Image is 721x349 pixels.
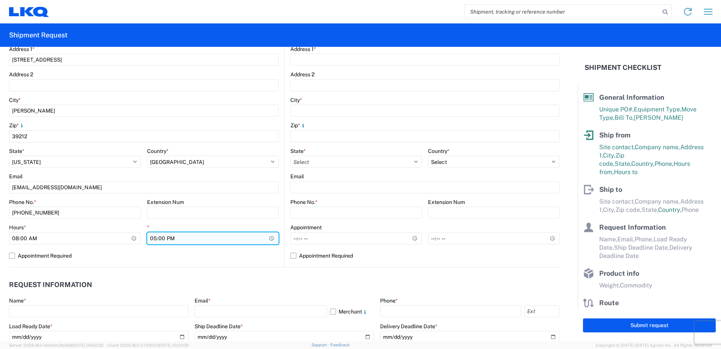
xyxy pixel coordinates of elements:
[599,198,635,205] span: Site contact,
[9,343,104,347] span: Server: 2025.18.0-bb0e0c2bd68
[615,114,634,121] span: Bill To,
[290,173,304,180] label: Email
[290,122,306,129] label: Zip
[158,343,189,347] span: [DATE] 10:20:09
[330,343,350,347] a: Feedback
[599,185,622,193] span: Ship to
[614,244,669,251] span: Ship Deadline Date,
[9,122,25,129] label: Zip
[9,31,67,40] h2: Shipment Request
[603,206,615,213] span: City,
[9,46,35,53] label: Address 1
[290,97,302,103] label: City
[290,148,306,154] label: State
[599,269,639,277] span: Product info
[615,160,631,167] span: State,
[195,323,243,330] label: Ship Deadline Date
[290,46,316,53] label: Address 1
[617,236,635,243] span: Email,
[9,199,36,205] label: Phone No.
[9,148,25,154] label: State
[9,224,26,231] label: Hours
[9,97,21,103] label: City
[9,297,26,304] label: Name
[290,250,560,262] label: Appointment Required
[428,199,465,205] label: Extension Num
[620,282,652,289] span: Commodity
[635,198,680,205] span: Company name,
[635,236,654,243] span: Phone,
[290,199,318,205] label: Phone No.
[290,71,314,78] label: Address 2
[615,206,641,213] span: Zip code,
[147,199,184,205] label: Extension Num
[311,343,330,347] a: Support
[107,343,189,347] span: Client: 2025.18.0-27d3021
[599,93,664,101] span: General Information
[599,131,630,139] span: Ship from
[9,173,23,180] label: Email
[641,206,658,213] span: State,
[655,160,673,167] span: Phone,
[465,5,660,19] input: Shipment, tracking or reference number
[428,148,449,154] label: Country
[290,224,322,231] label: Appointment
[631,160,655,167] span: Country,
[614,168,638,176] span: Hours to
[195,297,210,304] label: Email
[9,323,52,330] label: Load Ready Date
[599,282,620,289] span: Weight,
[596,342,712,349] span: Copyright © [DATE]-[DATE] Agistix Inc., All Rights Reserved
[634,106,681,113] span: Equipment Type,
[634,114,683,121] span: [PERSON_NAME]
[9,281,92,289] h2: Request Information
[599,299,619,307] span: Route
[583,318,716,332] button: Submit request
[9,71,33,78] label: Address 2
[380,297,398,304] label: Phone
[330,305,374,317] label: Merchant
[599,106,634,113] span: Unique PO#,
[147,148,169,154] label: Country
[681,206,699,213] span: Phone
[599,144,635,151] span: Site contact,
[658,206,681,213] span: Country,
[603,152,615,159] span: City,
[72,343,104,347] span: [DATE] 09:52:52
[584,63,661,72] h2: Shipment Checklist
[380,323,437,330] label: Delivery Deadline Date
[635,144,680,151] span: Company name,
[524,305,560,317] input: Ext
[599,223,666,231] span: Request Information
[599,236,617,243] span: Name,
[9,250,279,262] label: Appointment Required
